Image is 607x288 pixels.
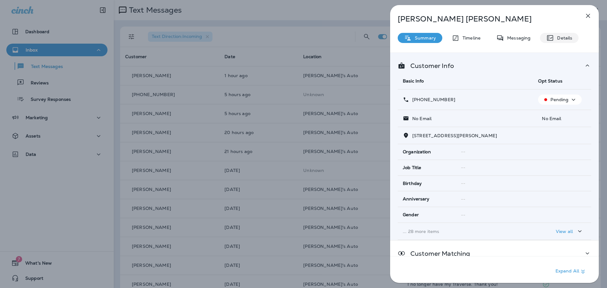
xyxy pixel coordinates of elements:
[461,165,465,170] span: --
[403,196,430,202] span: Anniversary
[555,268,587,275] p: Expand All
[403,212,419,218] span: Gender
[538,95,582,105] button: Pending
[409,97,455,102] p: [PHONE_NUMBER]
[459,35,481,40] p: Timeline
[403,165,421,170] span: Job Title
[409,116,432,121] p: No Email
[553,225,586,237] button: View all
[403,78,424,84] span: Basic Info
[405,251,470,256] p: Customer Matching
[412,133,497,138] span: [STREET_ADDRESS][PERSON_NAME]
[461,149,465,155] span: --
[403,181,422,186] span: Birthday
[556,229,573,234] p: View all
[412,35,436,40] p: Summary
[461,196,465,202] span: --
[403,229,528,234] p: ... 28 more items
[538,116,586,121] p: No Email
[461,212,465,218] span: --
[553,266,589,277] button: Expand All
[550,97,568,102] p: Pending
[538,78,562,84] span: Opt Status
[504,35,530,40] p: Messaging
[554,35,572,40] p: Details
[403,149,431,155] span: Organization
[405,63,454,68] p: Customer Info
[398,15,570,23] p: [PERSON_NAME] [PERSON_NAME]
[461,181,465,186] span: --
